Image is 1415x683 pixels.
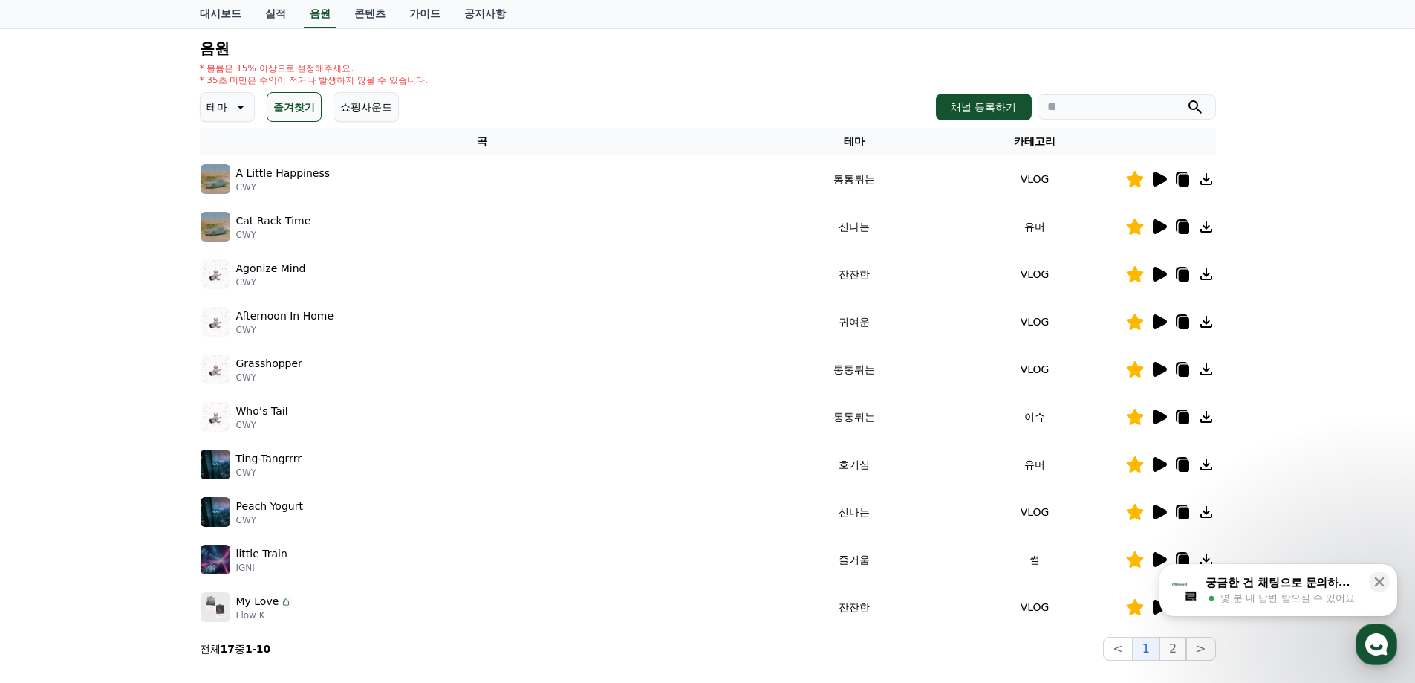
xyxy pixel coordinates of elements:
img: music [201,450,230,479]
p: CWY [236,467,302,479]
p: Agonize Mind [236,261,306,276]
button: 1 [1133,637,1159,661]
img: music [201,259,230,289]
p: IGNI [236,562,287,574]
p: little Train [236,546,287,562]
a: 대화 [98,471,192,508]
span: 설정 [230,493,247,505]
strong: 1 [245,643,253,655]
button: 즐겨찾기 [267,92,322,122]
p: CWY [236,181,331,193]
td: VLOG [945,583,1125,631]
button: 2 [1159,637,1186,661]
td: 잔잔한 [764,583,945,631]
p: Flow K [236,609,293,621]
button: < [1103,637,1132,661]
p: Who’s Tail [236,404,288,419]
td: 통통튀는 [764,393,945,441]
img: music [201,402,230,432]
img: music [201,164,230,194]
strong: 10 [256,643,270,655]
p: My Love [236,594,279,609]
td: 즐거움 [764,536,945,583]
p: 전체 중 - [200,641,271,656]
td: 호기심 [764,441,945,488]
img: music [201,355,230,384]
td: VLOG [945,155,1125,203]
button: > [1186,637,1215,661]
td: VLOG [945,250,1125,298]
p: Cat Rack Time [236,213,311,229]
button: 채널 등록하기 [936,94,1031,120]
p: CWY [236,324,334,336]
p: Peach Yogurt [236,499,303,514]
img: music [201,545,230,574]
td: 신나는 [764,488,945,536]
td: 통통튀는 [764,155,945,203]
td: 이슈 [945,393,1125,441]
td: 신나는 [764,203,945,250]
td: VLOG [945,488,1125,536]
p: CWY [236,514,303,526]
td: 유머 [945,441,1125,488]
p: * 35초 미만은 수익이 적거나 발생하지 않을 수 있습니다. [200,74,429,86]
th: 곡 [200,128,764,155]
img: music [201,497,230,527]
th: 카테고리 [945,128,1125,155]
span: 홈 [47,493,56,505]
img: music [201,592,230,622]
td: 통통튀는 [764,346,945,393]
td: 잔잔한 [764,250,945,298]
td: VLOG [945,346,1125,393]
button: 쇼핑사운드 [334,92,399,122]
p: Grasshopper [236,356,302,372]
a: 설정 [192,471,285,508]
p: Ting-Tangrrrr [236,451,302,467]
td: 귀여운 [764,298,945,346]
p: A Little Happiness [236,166,331,181]
p: CWY [236,372,302,383]
p: Afternoon In Home [236,308,334,324]
p: CWY [236,229,311,241]
p: * 볼륨은 15% 이상으로 설정해주세요. [200,62,429,74]
p: CWY [236,276,306,288]
strong: 17 [221,643,235,655]
p: 테마 [206,97,227,117]
td: VLOG [945,298,1125,346]
a: 홈 [4,471,98,508]
button: 테마 [200,92,255,122]
th: 테마 [764,128,945,155]
td: 유머 [945,203,1125,250]
img: music [201,212,230,242]
h4: 음원 [200,40,1216,56]
td: 썰 [945,536,1125,583]
span: 대화 [136,494,154,506]
p: CWY [236,419,288,431]
img: music [201,307,230,337]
